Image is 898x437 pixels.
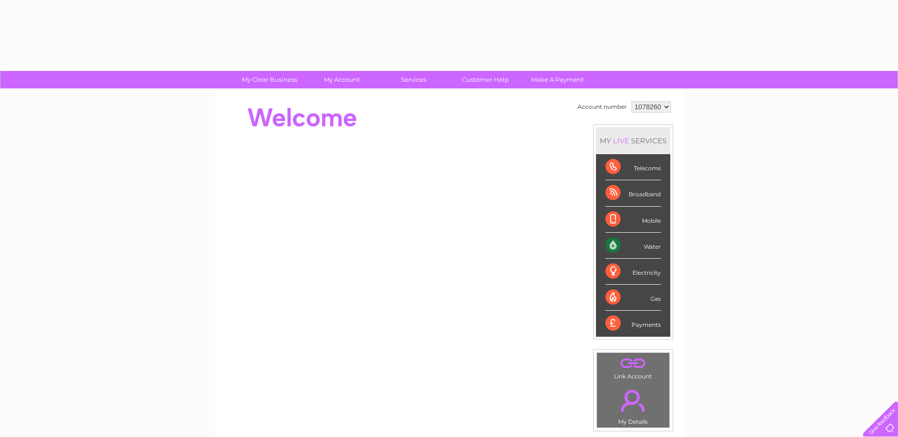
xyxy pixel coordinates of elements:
[596,127,670,154] div: MY SERVICES
[446,71,525,88] a: Customer Help
[605,207,661,233] div: Mobile
[605,180,661,206] div: Broadband
[605,311,661,336] div: Payments
[599,384,667,417] a: .
[302,71,381,88] a: My Account
[231,71,309,88] a: My Clear Business
[575,99,629,115] td: Account number
[596,352,670,382] td: Link Account
[596,382,670,428] td: My Details
[518,71,596,88] a: Make A Payment
[599,355,667,372] a: .
[611,136,631,145] div: LIVE
[605,154,661,180] div: Telecoms
[605,285,661,311] div: Gas
[605,233,661,259] div: Water
[605,259,661,285] div: Electricity
[374,71,453,88] a: Services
